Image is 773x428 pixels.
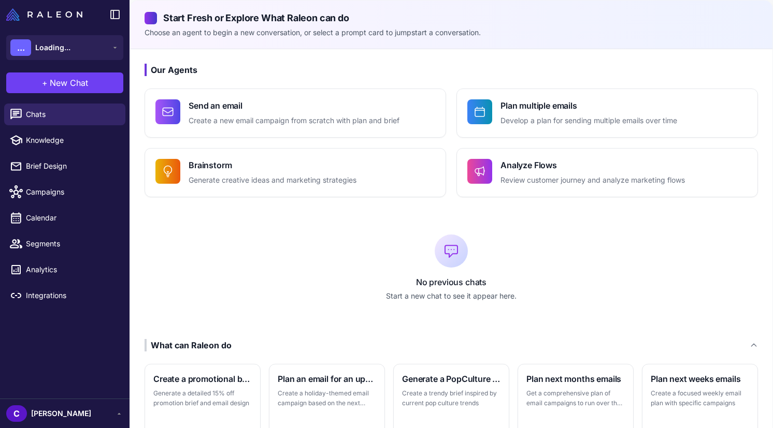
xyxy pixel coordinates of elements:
p: Create a trendy brief inspired by current pop culture trends [402,388,500,408]
p: Generate a detailed 15% off promotion brief and email design [153,388,252,408]
h3: Plan next weeks emails [651,373,749,385]
p: Develop a plan for sending multiple emails over time [500,115,677,127]
a: Chats [4,104,125,125]
p: Review customer journey and analyze marketing flows [500,174,685,186]
span: [PERSON_NAME] [31,408,91,419]
h4: Analyze Flows [500,159,685,171]
span: Calendar [26,212,117,224]
h2: Start Fresh or Explore What Raleon can do [145,11,758,25]
button: ...Loading... [6,35,123,60]
a: Segments [4,233,125,255]
p: Generate creative ideas and marketing strategies [189,174,356,186]
div: ... [10,39,31,56]
p: Start a new chat to see it appear here. [145,290,758,302]
h4: Plan multiple emails [500,99,677,112]
h3: Plan an email for an upcoming holiday [278,373,376,385]
button: Send an emailCreate a new email campaign from scratch with plan and brief [145,88,446,138]
h3: Our Agents [145,64,758,76]
p: Create a focused weekly email plan with specific campaigns [651,388,749,408]
span: Chats [26,109,117,120]
button: +New Chat [6,72,123,93]
h3: Create a promotional brief and email [153,373,252,385]
h3: Plan next months emails [526,373,625,385]
a: Analytics [4,259,125,281]
button: Plan multiple emailsDevelop a plan for sending multiple emails over time [456,88,758,138]
span: Loading... [35,42,70,53]
span: Analytics [26,264,117,275]
p: Choose an agent to begin a new conversation, or select a prompt card to jumpstart a conversation. [145,27,758,38]
p: Get a comprehensive plan of email campaigns to run over the next month [526,388,625,408]
a: Brief Design [4,155,125,177]
button: BrainstormGenerate creative ideas and marketing strategies [145,148,446,197]
span: Integrations [26,290,117,301]
span: New Chat [50,77,88,89]
a: Raleon Logo [6,8,87,21]
h3: Generate a PopCulture themed brief [402,373,500,385]
span: Segments [26,238,117,249]
h4: Brainstorm [189,159,356,171]
span: Campaigns [26,186,117,198]
h4: Send an email [189,99,399,112]
a: Integrations [4,285,125,306]
p: Create a new email campaign from scratch with plan and brief [189,115,399,127]
span: Brief Design [26,160,117,172]
div: C [6,405,27,422]
a: Knowledge [4,129,125,151]
div: What can Raleon do [145,339,232,351]
span: + [42,77,48,89]
span: Knowledge [26,135,117,146]
img: Raleon Logo [6,8,82,21]
button: Analyze FlowsReview customer journey and analyze marketing flows [456,148,758,197]
a: Calendar [4,207,125,229]
p: No previous chats [145,276,758,288]
a: Campaigns [4,181,125,203]
p: Create a holiday-themed email campaign based on the next major holiday [278,388,376,408]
